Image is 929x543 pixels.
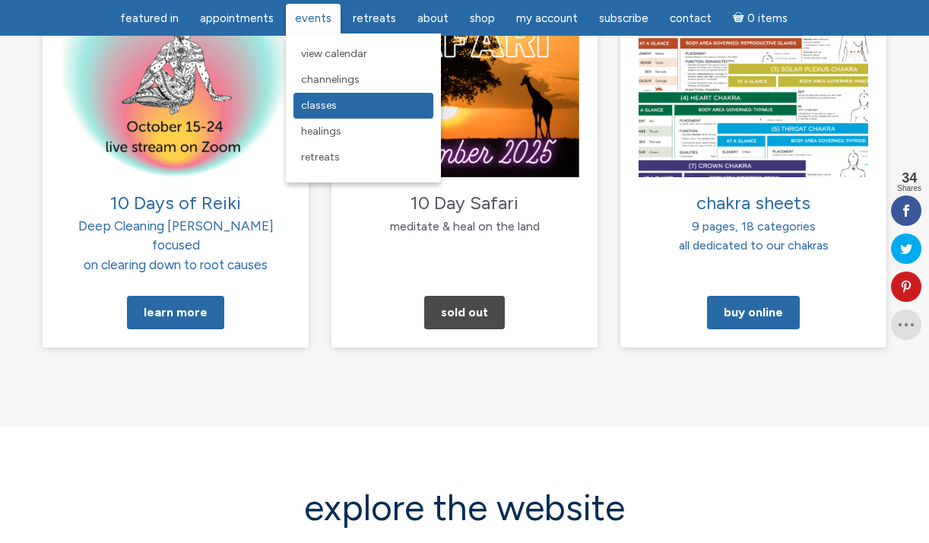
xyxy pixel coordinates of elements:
a: Sold Out [424,296,505,329]
span: Retreats [353,11,396,25]
span: About [417,11,449,25]
a: Cart0 items [724,2,797,33]
span: on clearing down to root causes [84,257,268,272]
span: Shares [897,185,921,192]
span: Subscribe [599,11,648,25]
span: Healings [301,125,341,138]
span: 9 pages, 18 categories [692,219,816,233]
span: Deep Cleaning [PERSON_NAME] focused [78,197,274,253]
i: Cart [733,11,747,25]
span: 10 Days of Reiki [110,192,241,214]
span: featured in [120,11,179,25]
a: Retreats [293,144,433,170]
a: Events [286,4,341,33]
span: 10 Day Safari [411,192,518,214]
span: Channelings [301,73,360,86]
a: View Calendar [293,41,433,67]
a: Buy Online [707,296,800,329]
span: meditate & heal on the land [390,219,540,233]
a: Learn More [127,296,224,329]
a: Shop [461,4,504,33]
span: Events [295,11,331,25]
span: 0 items [747,13,788,24]
span: Appointments [200,11,274,25]
span: My Account [516,11,578,25]
a: About [408,4,458,33]
a: Subscribe [590,4,658,33]
a: Contact [661,4,721,33]
a: Appointments [191,4,283,33]
a: Healings [293,119,433,144]
a: Channelings [293,67,433,93]
span: Contact [670,11,712,25]
span: Classes [301,99,337,112]
span: Shop [470,11,495,25]
h2: explore the website [43,487,886,528]
span: all dedicated to our chakras [679,238,829,252]
a: Classes [293,93,433,119]
span: 34 [897,171,921,185]
a: featured in [111,4,188,33]
span: View Calendar [301,47,367,60]
span: Retreats [301,151,340,164]
span: chakra sheets [696,192,810,214]
a: My Account [507,4,587,33]
a: Retreats [344,4,405,33]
